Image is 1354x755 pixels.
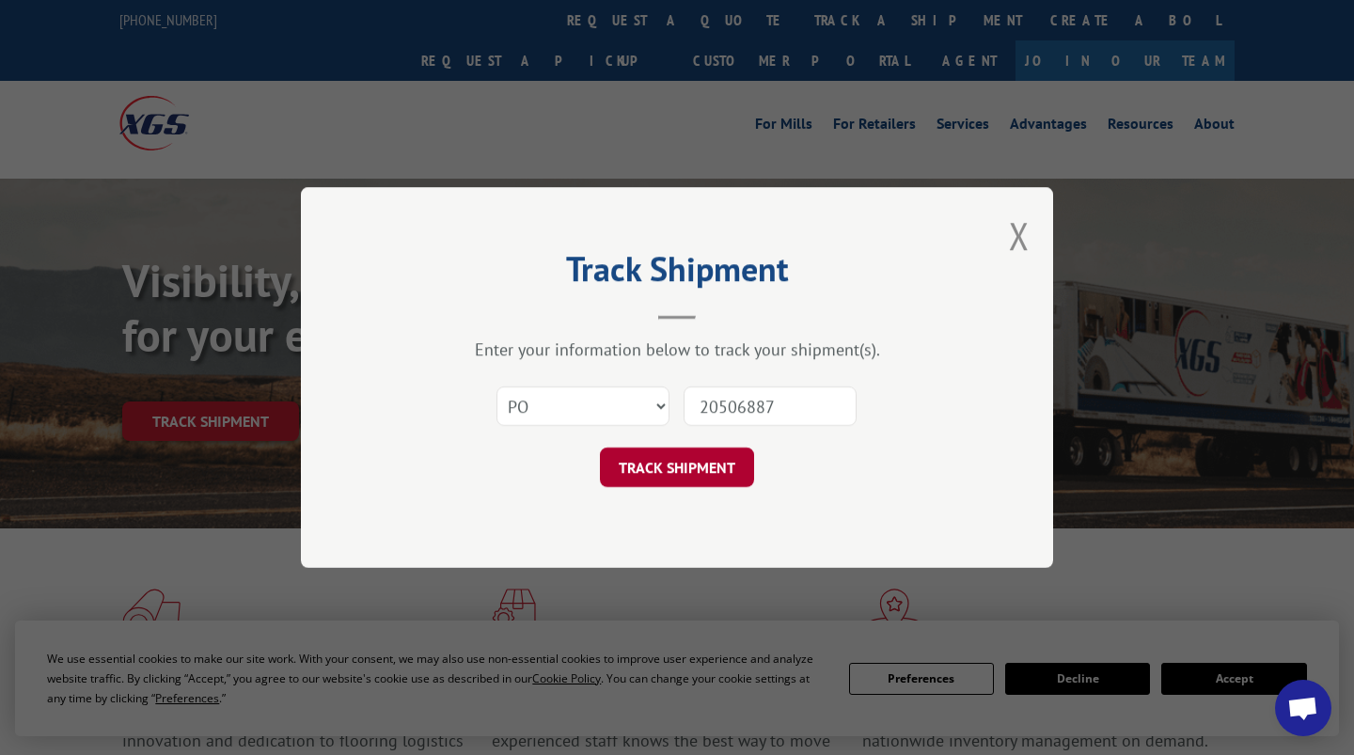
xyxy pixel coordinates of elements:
input: Number(s) [684,386,857,426]
div: Open chat [1275,680,1331,736]
button: TRACK SHIPMENT [600,448,754,487]
button: Close modal [1009,211,1030,260]
div: Enter your information below to track your shipment(s). [395,338,959,360]
h2: Track Shipment [395,256,959,291]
